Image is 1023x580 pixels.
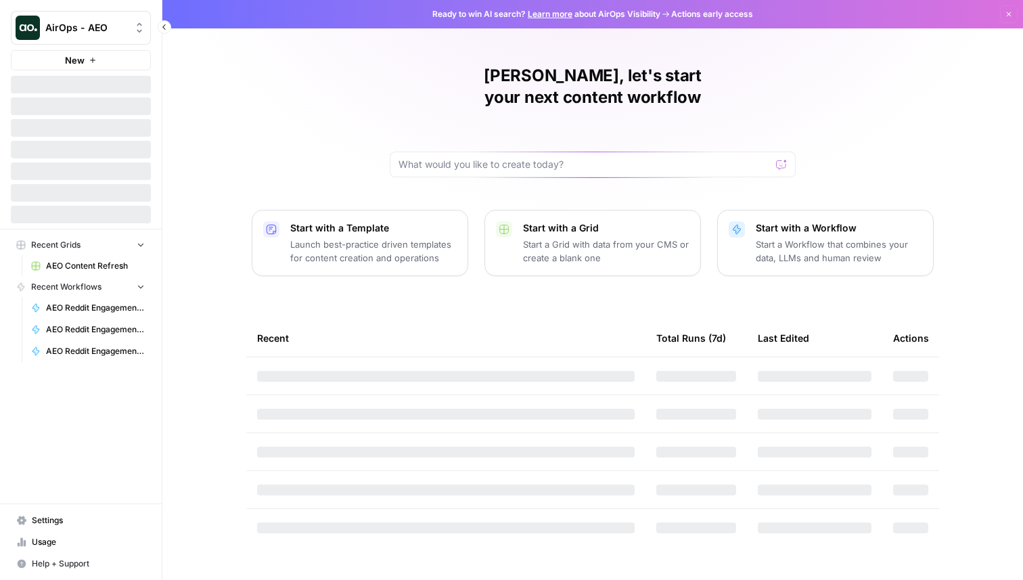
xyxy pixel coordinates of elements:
[11,11,151,45] button: Workspace: AirOps - AEO
[11,50,151,70] button: New
[11,553,151,575] button: Help + Support
[11,277,151,297] button: Recent Workflows
[671,8,753,20] span: Actions early access
[290,238,457,265] p: Launch best-practice driven templates for content creation and operations
[257,319,635,357] div: Recent
[528,9,572,19] a: Learn more
[31,281,101,293] span: Recent Workflows
[290,221,457,235] p: Start with a Template
[32,558,145,570] span: Help + Support
[25,297,151,319] a: AEO Reddit Engagement - Fork
[523,238,689,265] p: Start a Grid with data from your CMS or create a blank one
[717,210,934,276] button: Start with a WorkflowStart a Workflow that combines your data, LLMs and human review
[432,8,660,20] span: Ready to win AI search? about AirOps Visibility
[893,319,929,357] div: Actions
[16,16,40,40] img: AirOps - AEO Logo
[46,260,145,272] span: AEO Content Refresh
[46,324,145,336] span: AEO Reddit Engagement - Fork
[756,221,922,235] p: Start with a Workflow
[31,239,81,251] span: Recent Grids
[46,302,145,314] span: AEO Reddit Engagement - Fork
[11,531,151,553] a: Usage
[32,514,145,527] span: Settings
[11,235,151,255] button: Recent Grids
[484,210,701,276] button: Start with a GridStart a Grid with data from your CMS or create a blank one
[45,21,127,35] span: AirOps - AEO
[65,53,85,67] span: New
[390,65,796,108] h1: [PERSON_NAME], let's start your next content workflow
[25,255,151,277] a: AEO Content Refresh
[399,158,771,171] input: What would you like to create today?
[252,210,468,276] button: Start with a TemplateLaunch best-practice driven templates for content creation and operations
[25,319,151,340] a: AEO Reddit Engagement - Fork
[25,340,151,362] a: AEO Reddit Engagement - Fork
[46,345,145,357] span: AEO Reddit Engagement - Fork
[32,536,145,548] span: Usage
[523,221,689,235] p: Start with a Grid
[656,319,726,357] div: Total Runs (7d)
[756,238,922,265] p: Start a Workflow that combines your data, LLMs and human review
[758,319,809,357] div: Last Edited
[11,510,151,531] a: Settings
